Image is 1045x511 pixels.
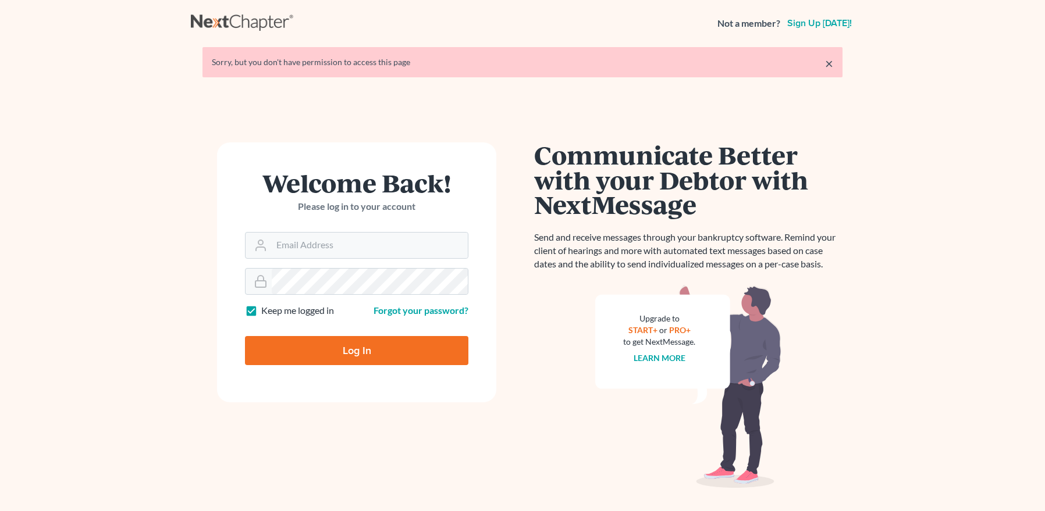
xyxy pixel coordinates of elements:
a: Sign up [DATE]! [785,19,854,28]
div: Sorry, but you don't have permission to access this page [212,56,833,68]
div: to get NextMessage. [623,336,695,348]
label: Keep me logged in [261,304,334,317]
div: Upgrade to [623,313,695,324]
h1: Communicate Better with your Debtor with NextMessage [534,142,843,217]
a: × [825,56,833,70]
input: Log In [245,336,468,365]
a: START+ [628,325,657,335]
a: PRO+ [669,325,691,335]
a: Forgot your password? [374,305,468,316]
img: nextmessage_bg-59042aed3d76b12b5cd301f8e5b87938c9018125f34e5fa2b7a6b67550977c72.svg [595,285,781,488]
p: Send and receive messages through your bankruptcy software. Remind your client of hearings and mo... [534,231,843,271]
strong: Not a member? [717,17,780,30]
a: Learn more [634,353,685,363]
h1: Welcome Back! [245,170,468,195]
input: Email Address [272,233,468,258]
p: Please log in to your account [245,200,468,213]
span: or [659,325,667,335]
